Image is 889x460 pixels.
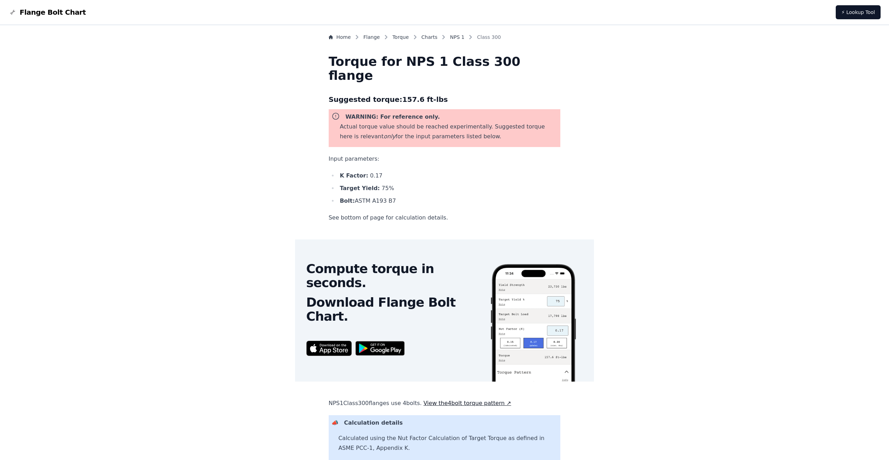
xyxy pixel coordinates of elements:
p: Actual torque value should be reached experimentally. Suggested torque here is relevant for the i... [340,122,558,141]
a: Flange [363,34,380,41]
img: App Store badge for the Flange Bolt Chart app [306,341,352,356]
h3: Suggested torque: 157.6 ft-lbs [329,94,561,105]
h2: Compute torque in seconds. [306,262,479,290]
li: 75 % [338,183,561,193]
a: Charts [422,34,438,41]
i: only [384,133,396,140]
b: Target Yield: [340,185,380,191]
h1: Torque for NPS 1 Class 300 flange [329,55,561,83]
a: NPS 1 [450,34,464,41]
p: See bottom of page for calculation details. [329,213,561,223]
b: Calculation details [344,419,403,426]
a: Home [329,34,351,41]
img: Screenshot of the Flange Bolt Chart app showing a torque calculation. [490,264,577,436]
li: ASTM A193 B7 [338,196,561,206]
nav: Breadcrumb [329,34,561,43]
span: Flange Bolt Chart [20,7,86,17]
a: Torque [392,34,409,41]
b: K Factor: [340,172,368,179]
b: WARNING: For reference only. [346,113,440,120]
img: Flange Bolt Chart Logo [8,8,17,16]
span: Class 300 [477,34,501,41]
a: View the4bolt torque pattern ↗ [424,400,511,406]
a: Flange Bolt Chart LogoFlange Bolt Chart [8,7,86,17]
p: Input parameters: [329,154,561,164]
b: Bolt: [340,197,355,204]
p: NPS 1 Class 300 flanges use 4 bolts. [329,398,561,408]
h2: Download Flange Bolt Chart. [306,295,479,323]
a: ⚡ Lookup Tool [836,5,881,19]
img: Get it on Google Play [352,337,409,360]
li: 0.17 [338,171,561,181]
